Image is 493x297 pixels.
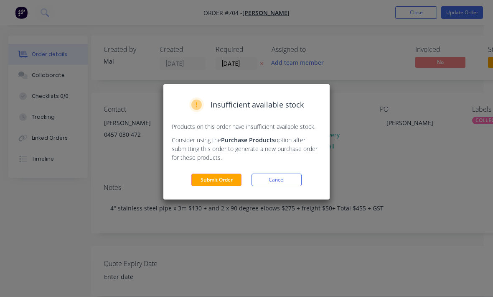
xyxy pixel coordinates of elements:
button: Submit Order [191,174,241,186]
span: Insufficient available stock [211,99,304,110]
p: Products on this order have insufficient available stock. [172,122,321,131]
strong: Purchase Products [221,136,275,144]
p: Consider using the option after submitting this order to generate a new purchase order for these ... [172,136,321,162]
button: Cancel [252,174,302,186]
